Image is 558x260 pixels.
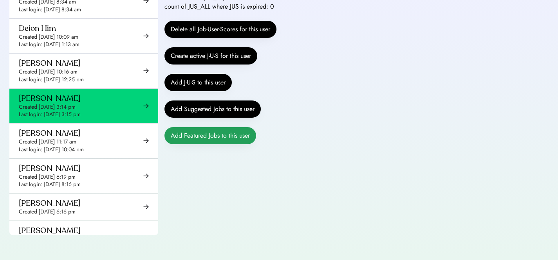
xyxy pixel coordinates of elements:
div: Deion Him [19,23,56,33]
img: arrow-right-black.svg [143,103,149,109]
img: arrow-right-black.svg [143,204,149,210]
div: Last login: [DATE] 10:04 pm [19,146,84,154]
button: Create active J-U-S for this user [164,47,257,65]
img: arrow-right-black.svg [143,33,149,39]
div: Created [DATE] 11:17 am [19,138,76,146]
div: Last login: [DATE] 12:25 pm [19,76,84,84]
img: arrow-right-black.svg [143,68,149,74]
div: [PERSON_NAME] [19,93,81,103]
div: Created [DATE] 6:19 pm [19,173,76,181]
div: Last login: [DATE] 3:15 pm [19,111,81,118]
img: arrow-right-black.svg [143,173,149,179]
div: Last login: [DATE] 8:34 am [19,6,81,14]
div: [PERSON_NAME] [19,226,81,235]
img: arrow-right-black.svg [143,138,149,143]
div: Created [DATE] 6:16 pm [19,208,76,216]
div: Last login: [DATE] 1:13 am [19,41,79,48]
div: Created [DATE] 10:09 am [19,33,78,41]
div: Created [DATE] 3:14 pm [19,103,76,111]
button: Delete all Job-User-Scores for this user [164,21,276,38]
button: Add Suggested Jobs to this user [164,100,261,118]
div: [PERSON_NAME] [19,163,81,173]
div: [PERSON_NAME] [19,58,81,68]
div: Created [DATE] 10:16 am [19,68,78,76]
div: [PERSON_NAME] [19,128,81,138]
div: [PERSON_NAME] [19,198,81,208]
button: Add J-U-S to this user [164,74,232,91]
div: Last login: [DATE] 8:16 pm [19,181,81,188]
button: Add Featured Jobs to this user [164,127,256,144]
